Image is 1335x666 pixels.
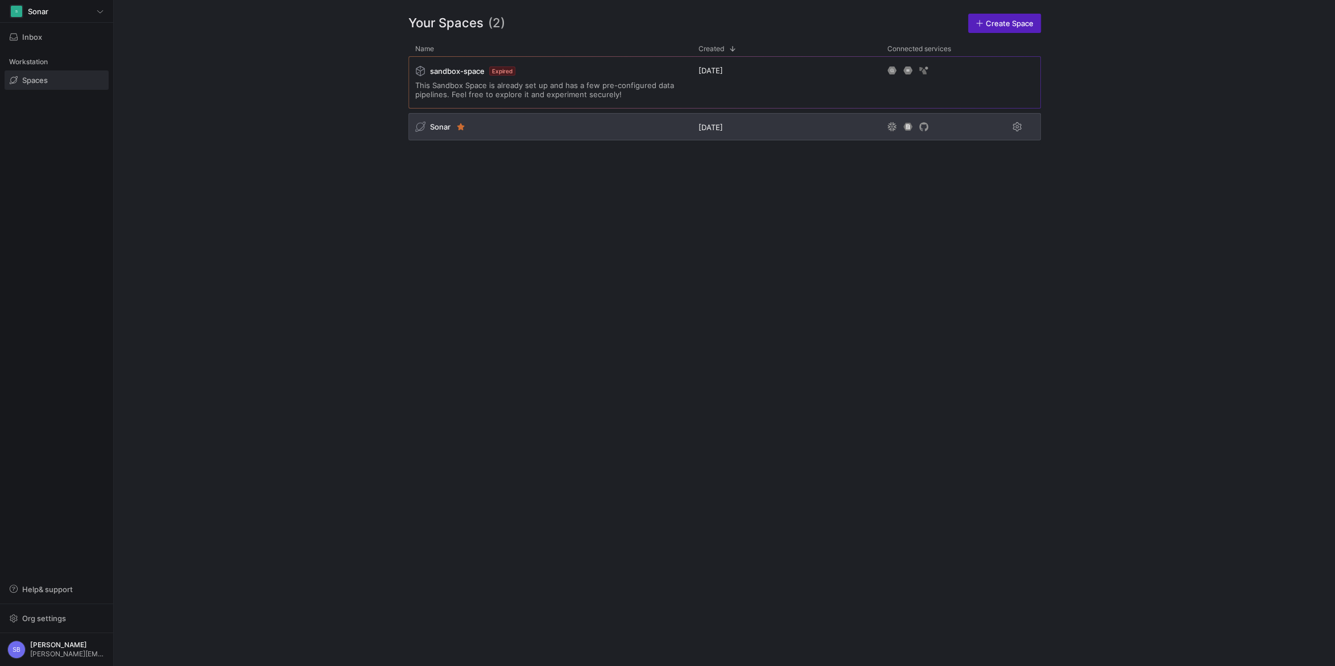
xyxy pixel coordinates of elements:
span: Created [699,45,724,53]
div: Press SPACE to select this row. [408,56,1041,113]
button: Org settings [5,609,109,628]
span: Sonar [430,122,450,131]
a: Spaces [5,70,109,90]
span: Help & support [22,585,73,594]
span: [DATE] [699,66,723,75]
span: Org settings [22,614,66,623]
a: Create Space [968,14,1041,33]
div: Workstation [5,53,109,70]
span: [PERSON_NAME] [30,641,106,649]
a: Org settings [5,615,109,624]
span: Expired [489,66,515,76]
span: Create Space [986,19,1034,28]
span: Sonar [28,7,48,16]
button: Help& support [5,580,109,599]
span: Spaces [22,76,48,85]
span: Your Spaces [408,14,483,33]
button: SB[PERSON_NAME][PERSON_NAME][EMAIL_ADDRESS][DOMAIN_NAME] [5,638,109,661]
div: S [11,6,22,17]
span: [PERSON_NAME][EMAIL_ADDRESS][DOMAIN_NAME] [30,650,106,658]
span: (2) [488,14,505,33]
span: This Sandbox Space is already set up and has a few pre-configured data pipelines. Feel free to ex... [415,81,685,99]
span: Inbox [22,32,42,41]
span: sandbox-space [430,66,485,76]
span: [DATE] [699,123,723,132]
span: Connected services [887,45,951,53]
div: SB [7,640,26,659]
span: Name [415,45,434,53]
div: Press SPACE to select this row. [408,113,1041,145]
button: Inbox [5,27,109,47]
